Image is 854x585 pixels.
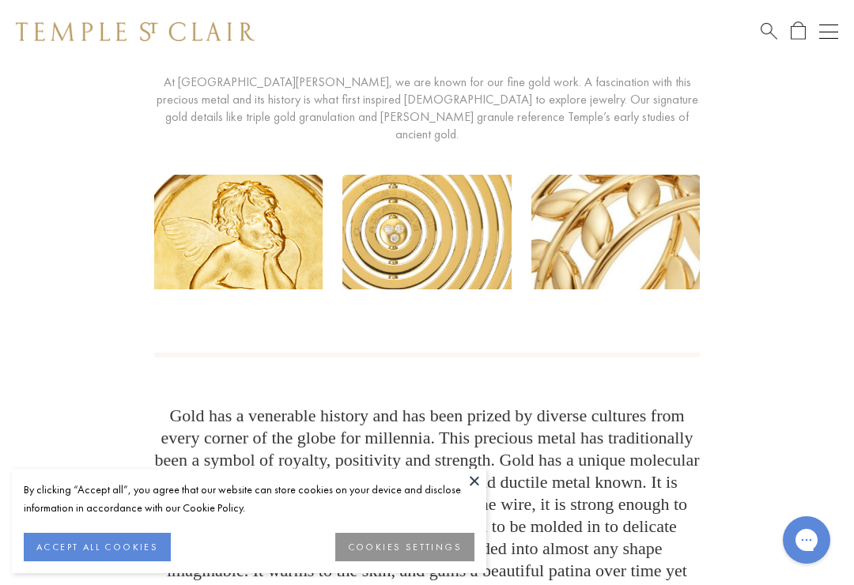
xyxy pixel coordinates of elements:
button: ACCEPT ALL COOKIES [24,533,171,561]
a: Search [761,21,777,41]
iframe: Gorgias live chat messenger [775,511,838,569]
a: Open Shopping Bag [791,21,806,41]
button: COOKIES SETTINGS [335,533,474,561]
img: our-gold3_900x.png [531,175,700,289]
div: By clicking “Accept all”, you agree that our website can store cookies on your device and disclos... [24,481,474,517]
img: Temple St. Clair [16,22,255,41]
img: our-gold2_628x.png [342,175,511,289]
img: our-gold1_628x.png [154,175,323,289]
span: At [GEOGRAPHIC_DATA][PERSON_NAME], we are known for our fine gold work. A fascination with this p... [154,74,700,143]
button: Open navigation [819,22,838,41]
